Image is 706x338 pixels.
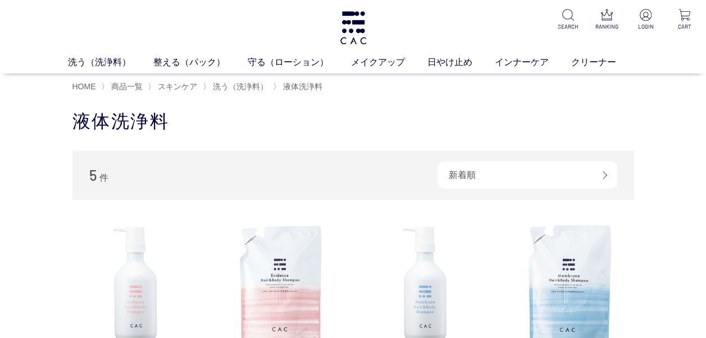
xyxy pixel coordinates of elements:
span: 5 [89,166,97,184]
span: 商品一覧 [111,82,143,91]
a: SEARCH [556,9,581,31]
a: LOGIN [634,9,658,31]
span: 件 [99,173,108,182]
a: スキンケア [156,82,197,91]
p: RANKING [595,22,620,31]
a: 洗う（洗浄料） [211,82,268,91]
a: クリーナー [571,56,639,69]
a: CART [672,9,697,31]
a: HOME [72,82,96,91]
a: メイクアップ [351,56,427,69]
a: 洗う（洗浄料） [68,56,153,69]
div: 新着順 [438,162,617,189]
li: 〉 [203,81,271,92]
a: 整える（パック） [153,56,248,69]
a: 日やけ止め [427,56,495,69]
a: 商品一覧 [109,82,143,91]
a: インナーケア [495,56,571,69]
img: logo [339,11,368,44]
p: CART [672,22,697,31]
span: スキンケア [158,82,197,91]
span: 洗う（洗浄料） [213,82,268,91]
li: 〉 [101,81,145,92]
li: 〉 [273,81,325,92]
p: SEARCH [556,22,581,31]
a: 液体洗浄料 [281,82,322,91]
li: 〉 [148,81,200,92]
h1: 液体洗浄料 [72,109,634,134]
span: 液体洗浄料 [283,82,322,91]
p: LOGIN [634,22,658,31]
a: 守る（ローション） [248,56,351,69]
a: RANKING [595,9,620,31]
